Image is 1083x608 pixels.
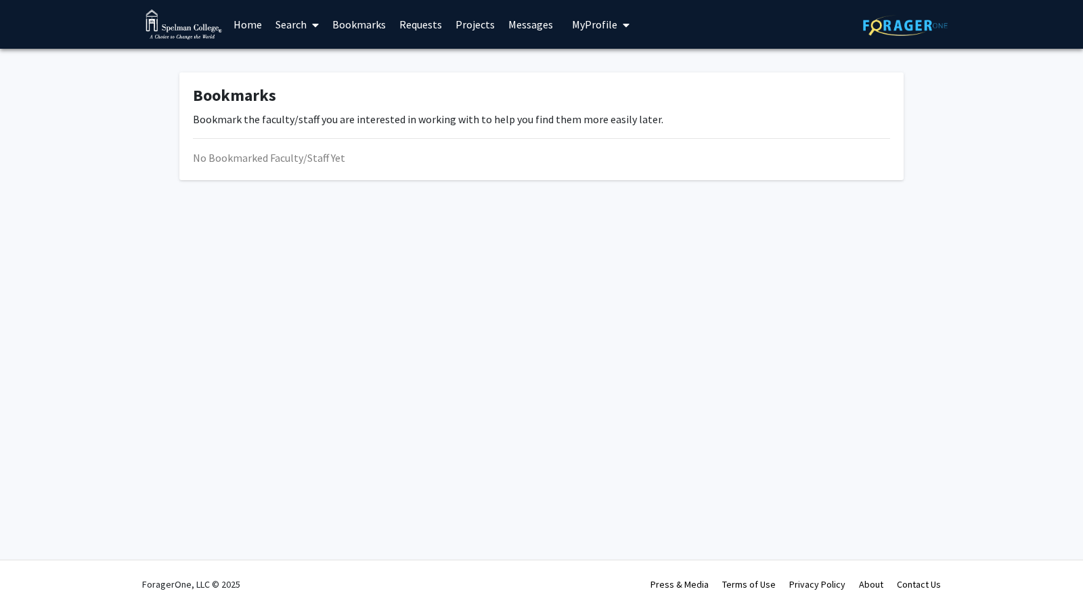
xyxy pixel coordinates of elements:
a: Bookmarks [326,1,393,48]
a: Contact Us [897,578,941,590]
a: Projects [449,1,502,48]
a: Messages [502,1,560,48]
a: Terms of Use [722,578,776,590]
iframe: Chat [10,547,58,598]
span: My Profile [572,18,617,31]
img: ForagerOne Logo [863,15,948,36]
a: Privacy Policy [789,578,845,590]
div: ForagerOne, LLC © 2025 [142,561,240,608]
a: Search [269,1,326,48]
a: Press & Media [650,578,709,590]
h1: Bookmarks [193,86,890,106]
a: Home [227,1,269,48]
img: Spelman College Logo [146,9,222,40]
a: About [859,578,883,590]
div: No Bookmarked Faculty/Staff Yet [193,150,890,166]
a: Requests [393,1,449,48]
p: Bookmark the faculty/staff you are interested in working with to help you find them more easily l... [193,111,890,127]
